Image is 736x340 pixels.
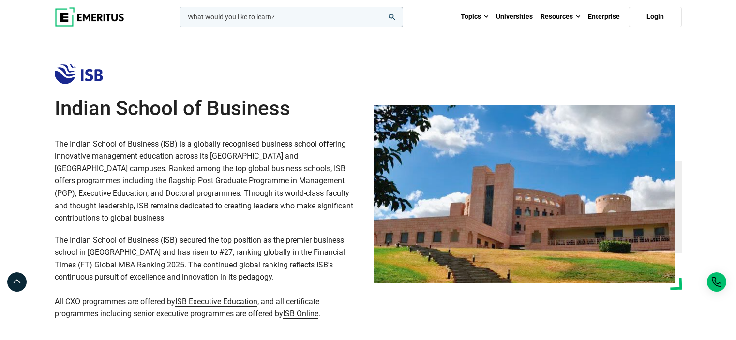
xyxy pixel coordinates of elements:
a: Login [629,7,682,27]
p: The Indian School of Business (ISB) secured the top position as the premier business school in [G... [55,234,362,283]
a: ISB Online [283,309,318,319]
input: woocommerce-product-search-field-0 [180,7,403,27]
img: Indian School of Business [55,63,137,85]
p: The Indian School of Business (ISB) is a globally recognised business school offering innovative ... [55,138,362,224]
a: ISB Executive Education [175,297,257,307]
h1: Indian School of Business [55,96,362,120]
p: All CXO programmes are offered by , and all certificate programmes including senior executive pro... [55,296,362,320]
img: Indian School of Business [374,105,675,283]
